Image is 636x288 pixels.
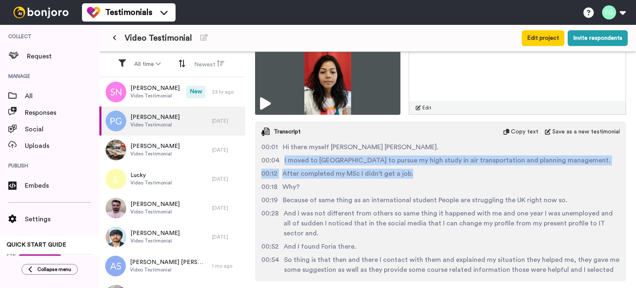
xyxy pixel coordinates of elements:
img: l.png [106,169,126,189]
button: Invite respondents [568,30,628,46]
span: Video Testimonial [130,237,180,244]
span: Request [27,51,99,61]
span: And I found Foria there. [284,242,356,252]
div: 23 hr ago [212,89,241,95]
span: 00:01 [261,142,278,152]
a: [PERSON_NAME] [PERSON_NAME]Video Testimonial1 mo ago [99,252,245,281]
span: Video Testimonial [130,150,180,157]
span: 00:04 [261,155,279,165]
img: c368c2f5-cf2c-4bf7-a878-372cb992a6cc.jpeg [106,227,126,247]
span: 00:52 [261,242,279,252]
span: [PERSON_NAME] [130,200,180,208]
span: [PERSON_NAME] [130,229,180,237]
div: [DATE] [212,118,241,124]
a: [PERSON_NAME]Video Testimonial[DATE] [99,106,245,136]
img: pg.png [106,111,126,131]
span: Responses [25,108,99,118]
span: Collapse menu [37,266,71,273]
button: Edit project [522,30,564,46]
span: I moved to [GEOGRAPHIC_DATA] to pursue my high study in air transportation and planning management. [284,155,610,165]
a: LuckyVideo Testimonial[DATE] [99,165,245,194]
div: [DATE] [212,205,241,211]
span: All [25,91,99,101]
span: QUICK START GUIDE [7,242,66,248]
img: sn.png [106,82,126,102]
span: 00:28 [261,208,279,238]
img: cded6da2-527d-4a50-bacc-f12c15dc4578-thumbnail_full-1757700581.jpg [255,32,400,115]
img: 7e58658b-e67b-4402-a543-a02ee46e31dc.jpeg [106,140,126,160]
button: All time [129,57,166,72]
span: Save as a new testimonial [552,128,620,136]
a: [PERSON_NAME]Video Testimonial[DATE] [99,136,245,165]
span: Copy text [511,128,538,136]
button: Collapse menu [22,264,78,275]
span: Lucky [130,171,172,179]
span: Why? [282,182,300,192]
span: 00:54 [261,255,279,285]
span: 00:12 [261,169,277,179]
span: 00:19 [261,195,278,205]
span: After completed my MSc I didn't get a job. [282,169,413,179]
span: Edit [422,104,431,111]
img: bj-logo-header-white.svg [10,7,72,18]
span: Because of same thing as an international student People are struggling the UK right now so. [283,195,567,205]
span: And I was not different from others so same thing it happened with me and one year I was unemploy... [284,208,620,238]
span: Social [25,124,99,134]
span: [PERSON_NAME] [130,142,180,150]
div: [DATE] [212,234,241,240]
span: Video Testimonial [125,32,192,44]
button: Newest [189,56,229,72]
span: Testimonials [105,7,152,18]
span: Video Testimonial [130,266,208,273]
img: as.png [105,256,126,276]
span: New [186,86,205,98]
div: [DATE] [212,176,241,182]
span: So thing is that then and there I contact with them and explained my situation they helped me, th... [284,255,620,285]
span: 57% [7,252,17,259]
div: 1 mo ago [212,263,241,269]
span: Transcript [274,128,301,136]
span: [PERSON_NAME] [130,113,180,121]
a: [PERSON_NAME]Video Testimonial[DATE] [99,223,245,252]
a: [PERSON_NAME]Video Testimonial[DATE] [99,194,245,223]
img: tm-color.svg [87,6,100,19]
span: Video Testimonial [130,121,180,128]
span: 00:18 [261,182,277,192]
img: transcript.svg [261,128,270,136]
span: Uploads [25,141,99,151]
span: Video Testimonial [130,208,180,215]
span: Embeds [25,181,99,191]
img: dccc6b42-20e1-4f8c-be4d-49a4fa928a95.jpeg [106,198,126,218]
span: Video Testimonial [130,92,180,99]
span: Settings [25,214,99,224]
a: [PERSON_NAME]Video TestimonialNew23 hr ago [99,77,245,106]
span: Hi there myself [PERSON_NAME] [PERSON_NAME]. [283,142,438,152]
span: [PERSON_NAME] [PERSON_NAME] [130,258,208,266]
span: [PERSON_NAME] [130,84,180,92]
span: Video Testimonial [130,179,172,186]
div: [DATE] [212,147,241,153]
